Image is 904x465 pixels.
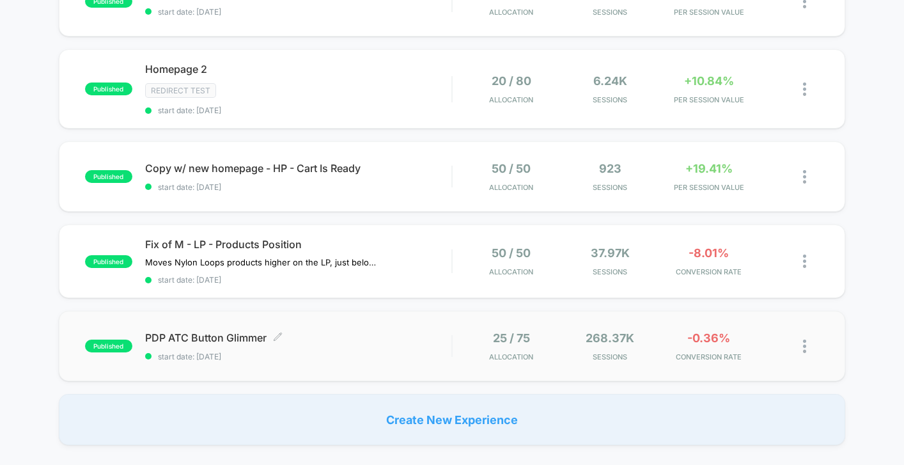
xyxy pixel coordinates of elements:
[489,267,533,276] span: Allocation
[803,255,806,268] img: close
[489,352,533,361] span: Allocation
[493,331,530,345] span: 25 / 75
[564,352,656,361] span: Sessions
[662,267,754,276] span: CONVERSION RATE
[145,7,451,17] span: start date: [DATE]
[803,83,806,96] img: close
[145,275,451,285] span: start date: [DATE]
[492,74,531,88] span: 20 / 80
[564,8,656,17] span: Sessions
[145,331,451,344] span: PDP ATC Button Glimmer
[591,246,630,260] span: 37.97k
[85,83,132,95] span: published
[803,340,806,353] img: close
[85,170,132,183] span: published
[687,331,730,345] span: -0.36%
[145,352,451,361] span: start date: [DATE]
[684,74,734,88] span: +10.84%
[689,246,729,260] span: -8.01%
[492,162,531,175] span: 50 / 50
[145,182,451,192] span: start date: [DATE]
[662,183,754,192] span: PER SESSION VALUE
[662,8,754,17] span: PER SESSION VALUE
[145,162,451,175] span: Copy w/ new homepage - HP - Cart Is Ready
[489,183,533,192] span: Allocation
[145,83,216,98] span: Redirect Test
[492,246,531,260] span: 50 / 50
[662,95,754,104] span: PER SESSION VALUE
[593,74,627,88] span: 6.24k
[489,95,533,104] span: Allocation
[564,267,656,276] span: Sessions
[489,8,533,17] span: Allocation
[564,183,656,192] span: Sessions
[662,352,754,361] span: CONVERSION RATE
[145,257,382,267] span: Moves Nylon Loops products higher on the LP, just below PFAS-free section
[564,95,656,104] span: Sessions
[59,394,845,445] div: Create New Experience
[145,238,451,251] span: Fix of M - LP - Products Position
[599,162,621,175] span: 923
[145,106,451,115] span: start date: [DATE]
[803,170,806,184] img: close
[85,255,132,268] span: published
[586,331,634,345] span: 268.37k
[145,63,451,75] span: Homepage 2
[85,340,132,352] span: published
[685,162,733,175] span: +19.41%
